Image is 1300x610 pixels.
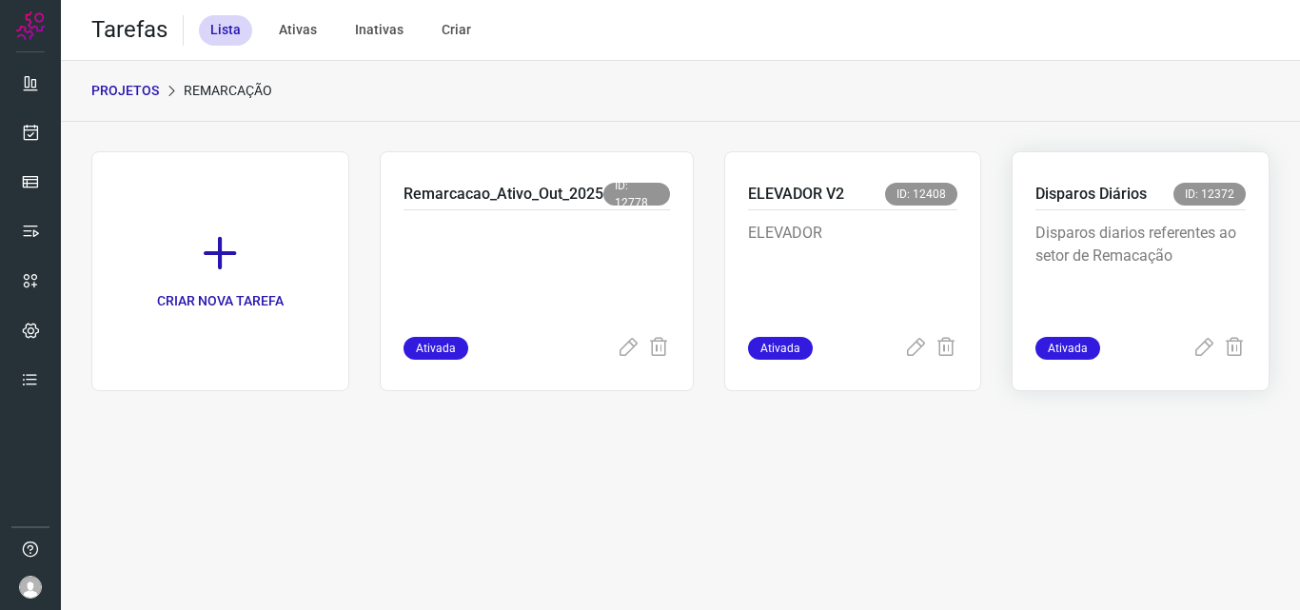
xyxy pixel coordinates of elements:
div: Inativas [344,15,415,46]
p: Disparos diarios referentes ao setor de Remacação [1035,222,1246,317]
span: ID: 12778 [603,183,670,206]
div: Lista [199,15,252,46]
img: avatar-user-boy.jpg [19,576,42,599]
p: ELEVADOR [748,222,958,317]
div: Criar [430,15,483,46]
span: ID: 12372 [1173,183,1246,206]
p: Disparos Diários [1035,183,1147,206]
p: Remarcação [184,81,272,101]
p: CRIAR NOVA TAREFA [157,291,284,311]
h2: Tarefas [91,16,167,44]
p: Remarcacao_Ativo_Out_2025 [404,183,603,206]
p: PROJETOS [91,81,159,101]
span: ID: 12408 [885,183,957,206]
a: CRIAR NOVA TAREFA [91,151,349,391]
img: Logo [16,11,45,40]
div: Ativas [267,15,328,46]
p: ELEVADOR V2 [748,183,844,206]
span: Ativada [748,337,813,360]
span: Ativada [1035,337,1100,360]
span: Ativada [404,337,468,360]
